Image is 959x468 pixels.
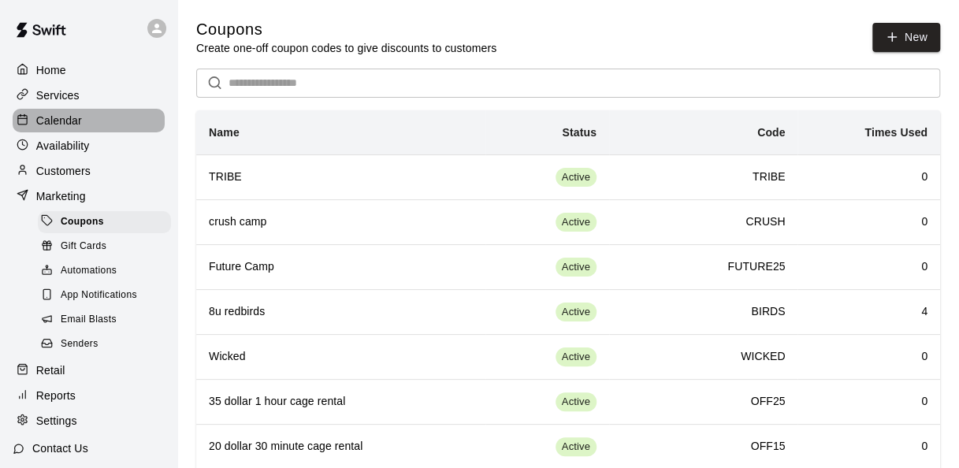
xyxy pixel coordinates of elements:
h6: Wicked [209,348,473,366]
span: Senders [61,336,99,352]
a: Settings [13,409,165,433]
h6: WICKED [622,348,786,366]
b: Times Used [864,126,927,139]
h6: FUTURE25 [622,258,786,276]
a: Availability [13,134,165,158]
b: Name [209,126,240,139]
h6: 0 [810,214,927,231]
p: Home [36,62,66,78]
p: Retail [36,362,65,378]
h5: Coupons [196,19,496,40]
a: Automations [38,259,177,284]
b: Status [562,126,597,139]
a: Email Blasts [38,308,177,332]
span: Active [556,350,597,365]
span: Active [556,440,597,455]
a: Services [13,84,165,107]
div: Senders [38,333,171,355]
p: Marketing [36,188,86,204]
h6: 35 dollar 1 hour cage rental [209,393,473,410]
a: Reports [13,384,165,407]
p: Calendar [36,113,82,128]
p: Customers [36,163,91,179]
a: Calendar [13,109,165,132]
h6: OFF25 [622,393,786,410]
a: Customers [13,159,165,183]
h6: 0 [810,438,927,455]
a: Retail [13,358,165,382]
h6: 8u redbirds [209,303,473,321]
p: Reports [36,388,76,403]
a: Marketing [13,184,165,208]
span: Active [556,260,597,275]
a: App Notifications [38,284,177,308]
h6: CRUSH [622,214,786,231]
p: Create one-off coupon codes to give discounts to customers [196,40,496,56]
span: Active [556,215,597,230]
b: Code [757,126,786,139]
span: Email Blasts [61,312,117,328]
h6: Future Camp [209,258,473,276]
h6: 20 dollar 30 minute cage rental [209,438,473,455]
h6: TRIBE [209,169,473,186]
div: Coupons [38,211,171,233]
h6: BIRDS [622,303,786,321]
a: Gift Cards [38,234,177,258]
span: Active [556,395,597,410]
span: Automations [61,263,117,279]
div: Gift Cards [38,236,171,258]
span: Coupons [61,214,104,230]
h6: 4 [810,303,927,321]
a: Coupons [38,210,177,234]
h6: 0 [810,258,927,276]
p: Contact Us [32,440,88,456]
h6: TRIBE [622,169,786,186]
p: Availability [36,138,90,154]
p: Settings [36,413,77,429]
div: Automations [38,260,171,282]
h6: OFF15 [622,438,786,455]
h6: 0 [810,393,927,410]
span: Active [556,170,597,185]
a: Home [13,58,165,82]
a: Senders [38,332,177,357]
h6: crush camp [209,214,473,231]
h6: 0 [810,348,927,366]
div: Email Blasts [38,309,171,331]
span: Gift Cards [61,239,106,254]
p: Services [36,87,80,103]
span: App Notifications [61,288,137,303]
div: App Notifications [38,284,171,306]
span: Active [556,305,597,320]
button: New [872,23,940,52]
h6: 0 [810,169,927,186]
